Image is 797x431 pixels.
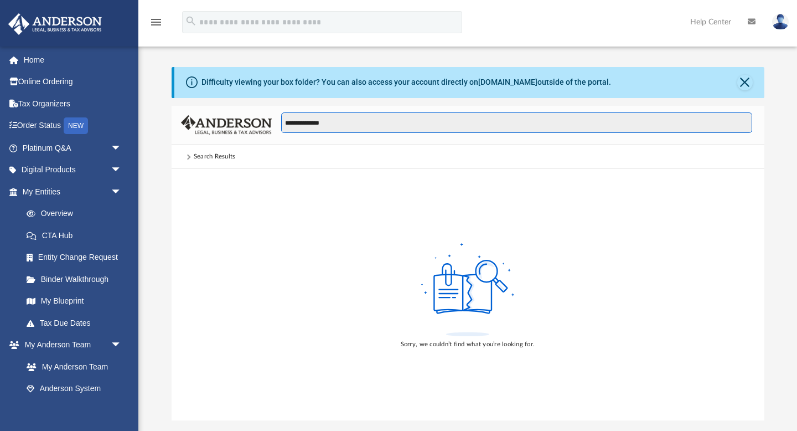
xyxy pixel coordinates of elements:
[185,15,197,27] i: search
[149,21,163,29] a: menu
[478,78,537,86] a: [DOMAIN_NAME]
[15,290,133,312] a: My Blueprint
[15,268,138,290] a: Binder Walkthrough
[772,14,789,30] img: User Pic
[737,75,753,90] button: Close
[8,159,138,181] a: Digital Productsarrow_drop_down
[111,159,133,182] span: arrow_drop_down
[8,181,138,203] a: My Entitiesarrow_drop_down
[64,117,88,134] div: NEW
[401,340,535,350] div: Sorry, we couldn’t find what you’re looking for.
[5,13,105,35] img: Anderson Advisors Platinum Portal
[194,152,236,162] div: Search Results
[15,312,138,334] a: Tax Due Dates
[15,247,138,269] a: Entity Change Request
[111,181,133,203] span: arrow_drop_down
[8,334,133,356] a: My Anderson Teamarrow_drop_down
[8,115,138,137] a: Order StatusNEW
[111,137,133,160] span: arrow_drop_down
[15,356,127,378] a: My Anderson Team
[111,334,133,357] span: arrow_drop_down
[8,49,138,71] a: Home
[8,137,138,159] a: Platinum Q&Aarrow_drop_down
[8,71,138,93] a: Online Ordering
[15,203,138,225] a: Overview
[281,112,752,134] input: Search files and folders
[15,378,133,400] a: Anderson System
[149,16,163,29] i: menu
[15,224,138,247] a: CTA Hub
[201,76,611,88] div: Difficulty viewing your box folder? You can also access your account directly on outside of the p...
[8,93,138,115] a: Tax Organizers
